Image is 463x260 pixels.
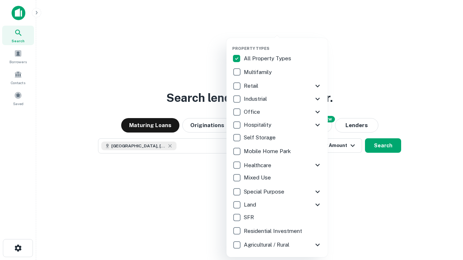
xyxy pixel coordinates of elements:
p: Land [244,200,258,209]
div: Land [232,198,322,211]
p: SFR [244,213,255,222]
div: Agricultural / Rural [232,238,322,251]
p: Retail [244,82,260,90]
p: Hospitality [244,121,273,129]
p: All Property Types [244,54,293,63]
p: Special Purpose [244,187,286,196]
p: Healthcare [244,161,273,170]
p: Residential Investment [244,227,303,235]
p: Industrial [244,95,268,103]
span: Property Types [232,46,269,51]
p: Self Storage [244,133,277,142]
p: Multifamily [244,68,273,77]
div: Retail [232,79,322,92]
div: Hospitality [232,118,322,131]
div: Office [232,105,322,118]
div: Special Purpose [232,185,322,198]
p: Mixed Use [244,173,272,182]
p: Mobile Home Park [244,147,292,156]
iframe: Chat Widget [427,202,463,237]
p: Office [244,108,262,116]
div: Healthcare [232,159,322,172]
p: Agricultural / Rural [244,240,291,249]
div: Industrial [232,92,322,105]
